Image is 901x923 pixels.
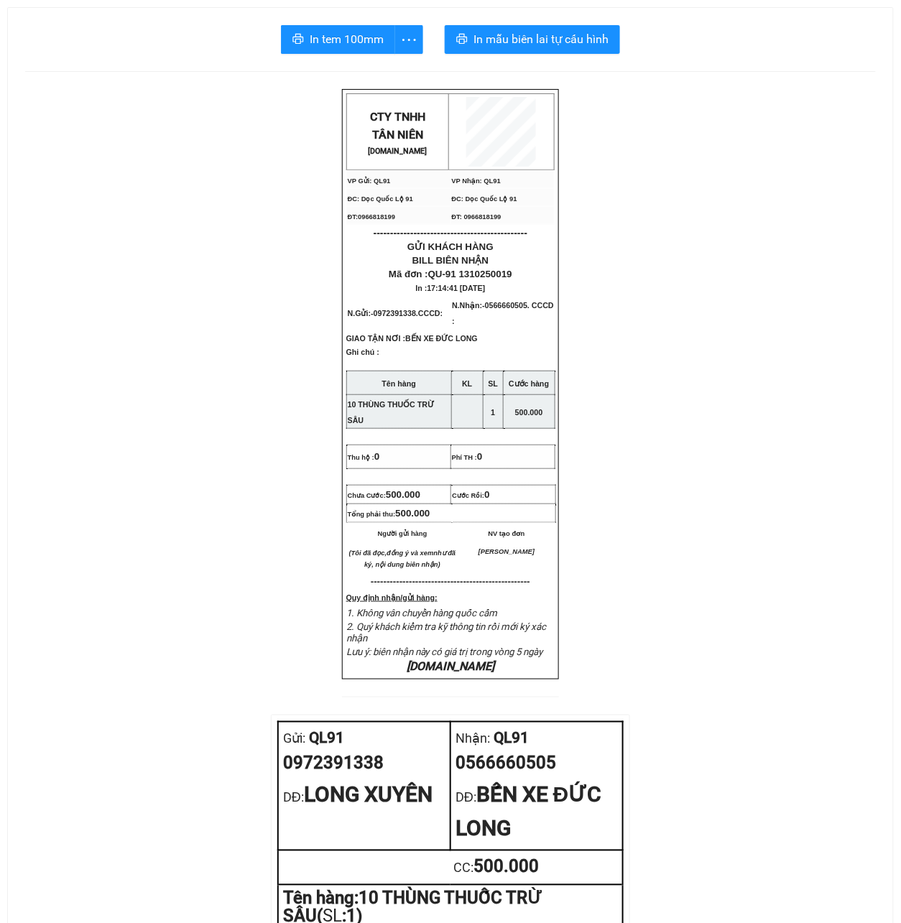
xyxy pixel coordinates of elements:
span: N.Gửi: [348,309,445,317]
span: In : [416,284,486,292]
span: printer [292,33,304,47]
span: CTY TNHH [370,110,425,124]
span: CCCD: [418,309,445,317]
span: Nhận: [456,731,490,746]
strong: KL [462,379,472,388]
span: N.Nhận: [452,301,554,325]
span: [PERSON_NAME] [479,548,535,555]
span: NV tạo đơn [489,530,525,537]
span: BILL BIÊN NHẬN [412,255,489,266]
span: printer [456,33,468,47]
strong: Tên hàng [382,379,416,388]
span: ----------------------------------------------- [380,576,530,587]
span: Mã đơn : [389,269,512,279]
div: QL91 [456,727,618,751]
strong: Quy định nhận/gửi hàng: [346,593,438,602]
span: --- [371,576,380,587]
span: Tổng phải thu: [348,511,430,518]
span: Thu hộ : [348,454,380,461]
span: 500.000 [395,508,430,519]
span: 10 THÙNG THUỐC TRỪ SÂU [348,400,434,425]
span: Lưu ý: biên nhận này có giá trị trong vòng 5 ngày [346,646,543,657]
button: printerIn tem 100mm [281,25,395,54]
span: 1 [491,408,495,417]
strong: SL [489,379,499,388]
span: Cước Rồi: [452,492,489,499]
span: 500.000 [515,408,543,417]
span: 0 [477,451,482,462]
span: Gửi: [283,731,305,746]
span: 0 [484,489,489,500]
span: 17:14:41 [DATE] [428,284,486,292]
span: GIAO TẬN NƠI : [346,334,478,343]
span: more [395,31,422,49]
span: DĐ: [456,790,476,805]
span: Chưa Cước: [348,492,420,499]
em: (Tôi đã đọc,đồng ý và xem [349,549,434,557]
span: ---------------------------------------------- [374,227,527,238]
button: printerIn mẫu biên lai tự cấu hình [445,25,620,54]
span: Ghi chú : [346,348,379,368]
div: 0972391338 [283,751,445,778]
span: In tem 100mm [310,30,384,48]
div: 500.000 [453,854,619,881]
span: 0 [374,451,379,462]
span: 2. Quý khách kiểm tra kỹ thông tin rồi mới ký xác nhận [346,621,547,644]
span: CC : [453,861,473,876]
button: more [394,25,423,54]
span: QU-91 1310250019 [428,269,512,279]
div: 0566660505 [456,751,618,778]
span: GỬI KHÁCH HÀNG [407,241,494,252]
span: In mẫu biên lai tự cấu hình [473,30,609,48]
span: 0566660505. CCCD : [452,301,554,325]
span: ĐC: Dọc Quốc Lộ 91 [348,195,413,203]
div: QL91 [283,727,445,751]
span: - [371,309,445,317]
span: ÂN NIÊN [379,128,423,142]
span: 0972391338. [374,309,445,317]
span: BẾN XE ĐỨC LONG [456,782,602,841]
em: như đã ký, nội dung biên nhận) [364,549,456,568]
span: 1. Không vân chuyển hàng quốc cấm [346,608,498,618]
span: ĐT: 0966818199 [452,213,502,221]
span: - [452,301,554,325]
span: VP Gửi: QL91 [348,177,391,185]
span: ĐC: Dọc Quốc Lộ 91 [452,195,517,203]
span: Người gửi hàng [378,530,428,537]
span: Phí TH : [452,454,483,461]
strong: Cước hàng [509,379,549,388]
strong: [DOMAIN_NAME] [368,147,427,156]
span: T [372,128,379,142]
span: VP Nhận: QL91 [452,177,501,185]
em: [DOMAIN_NAME] [407,659,494,673]
span: DĐ: [283,790,304,805]
span: ĐT:0966818199 [348,213,395,221]
span: BẾN XE ĐỨC LONG [405,334,478,343]
span: LONG XUYÊN [304,782,433,807]
span: 500.000 [386,489,420,500]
